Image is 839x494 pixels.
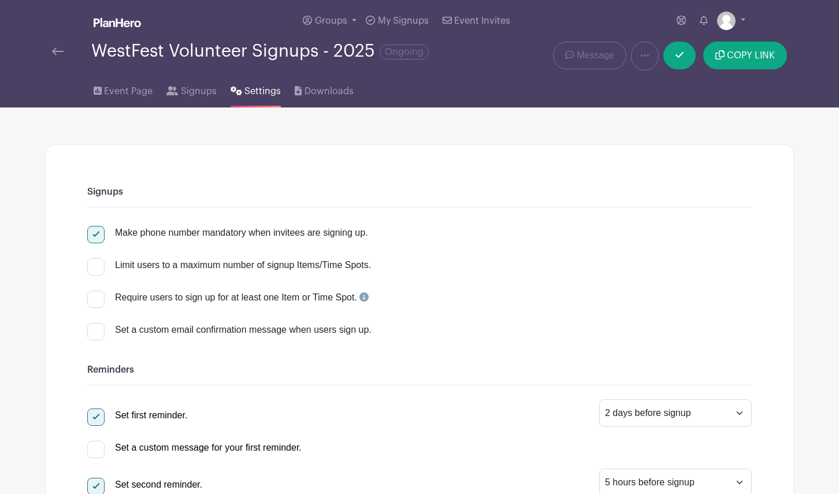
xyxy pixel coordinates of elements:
[104,84,153,98] span: Event Page
[87,410,187,420] a: Set first reminder.
[380,44,429,60] span: Ongoing
[231,70,281,107] a: Settings
[87,365,752,376] h6: Reminders
[87,480,202,489] a: Set second reminder.
[87,187,752,198] h6: Signups
[244,84,281,98] span: Settings
[115,478,202,492] div: Set second reminder.
[305,84,354,98] span: Downloads
[115,258,371,272] div: Limit users to a maximum number of signup Items/Time Spots.
[553,42,626,69] a: Message
[115,323,752,337] div: Set a custom email confirmation message when users sign up.
[115,226,368,240] div: Make phone number mandatory when invitees are signing up.
[577,49,614,62] span: Message
[295,70,353,107] a: Downloads
[454,16,510,25] span: Event Invites
[91,42,429,61] div: WestFest Volunteer Signups - 2025
[315,16,347,25] span: Groups
[166,70,216,107] a: Signups
[115,408,187,422] div: Set first reminder.
[94,70,153,107] a: Event Page
[115,291,369,304] div: Require users to sign up for at least one Item or Time Spot.
[94,18,141,27] img: logo_white-6c42ec7e38ccf1d336a20a19083b03d10ae64f83f12c07503d8b9e83406b4c7d.svg
[727,51,775,60] span: COPY LINK
[378,16,429,25] span: My Signups
[717,12,736,30] img: default-ce2991bfa6775e67f084385cd625a349d9dcbb7a52a09fb2fda1e96e2d18dcdb.png
[115,441,302,455] div: Set a custom message for your first reminder.
[52,47,64,55] img: back-arrow-29a5d9b10d5bd6ae65dc969a981735edf675c4d7a1fe02e03b50dbd4ba3cdb55.svg
[87,443,302,452] a: Set a custom message for your first reminder.
[181,84,217,98] span: Signups
[703,42,787,69] button: COPY LINK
